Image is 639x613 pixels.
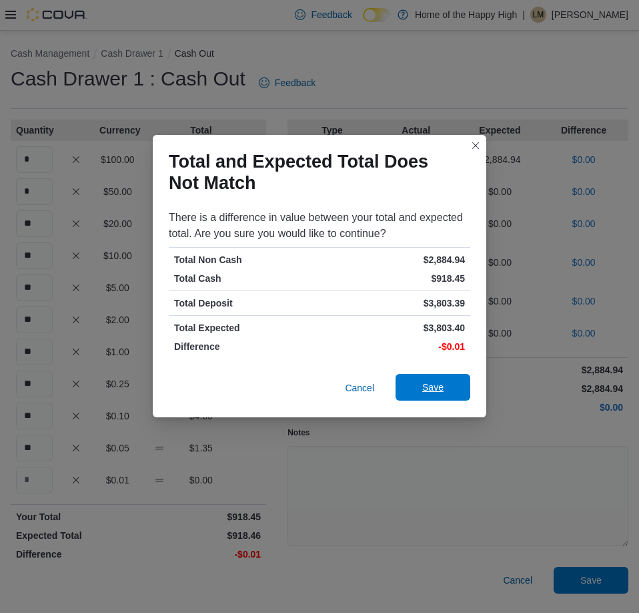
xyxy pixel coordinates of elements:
p: Difference [174,340,317,353]
p: Total Expected [174,321,317,335]
p: Total Deposit [174,296,317,310]
span: Cancel [345,381,374,395]
p: $2,884.94 [322,253,465,266]
button: Cancel [340,375,380,401]
p: $3,803.40 [322,321,465,335]
p: $918.45 [322,272,465,285]
p: Total Non Cash [174,253,317,266]
p: Total Cash [174,272,317,285]
p: -$0.01 [322,340,465,353]
button: Closes this modal window [468,138,484,154]
p: $3,803.39 [322,296,465,310]
div: There is a difference in value between your total and expected total. Are you sure you would like... [169,210,470,242]
button: Save [396,374,470,401]
h1: Total and Expected Total Does Not Match [169,151,460,194]
span: Save [422,381,444,394]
